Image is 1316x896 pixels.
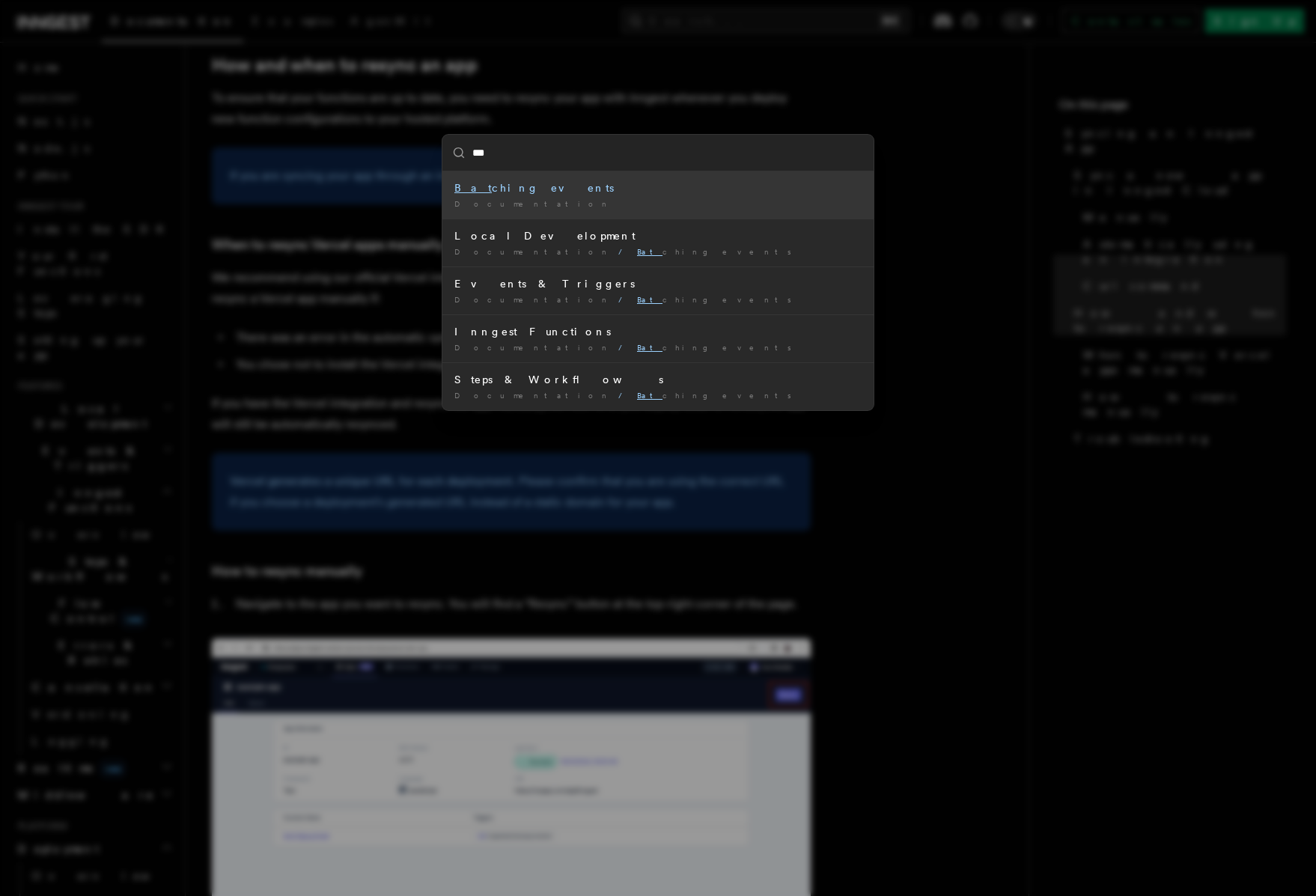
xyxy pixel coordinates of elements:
div: Inngest Functions [454,324,862,339]
mark: Bat [637,295,662,304]
span: Documentation [454,391,612,400]
span: / [618,343,631,352]
mark: Bat [454,182,492,194]
mark: Bat [637,343,662,352]
span: Documentation [454,199,612,208]
mark: Bat [637,391,662,400]
span: / [618,391,631,400]
div: ching events [454,180,862,195]
span: ching events [637,391,800,400]
span: Documentation [454,295,612,304]
span: Documentation [454,343,612,352]
div: Events & Triggers [454,276,862,291]
span: ching events [637,343,800,352]
span: Documentation [454,247,612,256]
span: ching events [637,295,800,304]
mark: Bat [637,247,662,256]
div: Steps & Workflows [454,372,862,387]
span: / [618,295,631,304]
div: Local Development [454,228,862,243]
span: / [618,247,631,256]
span: ching events [637,247,800,256]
